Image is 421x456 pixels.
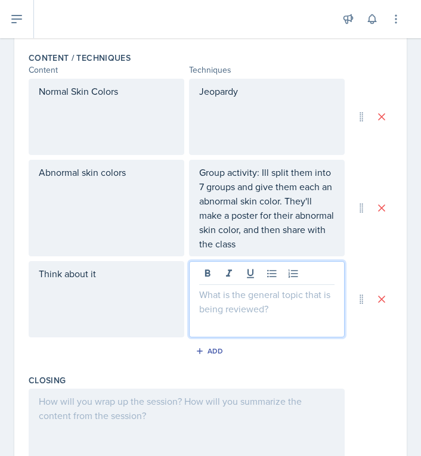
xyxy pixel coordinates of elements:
[29,374,66,386] label: Closing
[189,64,345,76] div: Techniques
[191,342,230,360] button: Add
[199,165,335,251] p: Group activity: Ill split them into 7 groups and give them each an abnormal skin color. They'll m...
[199,84,335,98] p: Jeopardy
[198,346,224,356] div: Add
[39,165,174,179] p: Abnormal skin colors
[39,84,174,98] p: Normal Skin Colors
[29,64,184,76] div: Content
[29,52,131,64] label: Content / Techniques
[39,266,174,281] p: Think about it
